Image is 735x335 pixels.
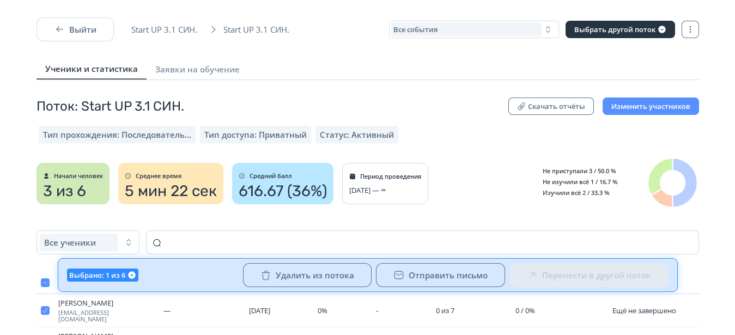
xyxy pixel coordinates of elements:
span: Тип доступа: Приватный [204,129,307,140]
span: Ученики и статистика [45,63,138,74]
span: [EMAIL_ADDRESS][DOMAIN_NAME] [58,309,155,322]
button: Выбрать другой поток [566,21,675,38]
span: [DATE] — ∞ [349,186,386,194]
span: Статус: Активный [320,129,394,140]
span: — [163,306,171,315]
span: [PERSON_NAME] [58,299,155,307]
span: Все ученики [44,237,96,248]
button: Все ученики [37,230,139,254]
span: Выбрано: 1 из 6 [69,271,125,279]
a: [PERSON_NAME][EMAIL_ADDRESS][DOMAIN_NAME] [58,299,155,322]
button: Удалить из потока [243,263,372,287]
span: Ещё не завершено [612,306,676,315]
button: Выйти [37,17,114,41]
button: Отправить письмо [376,263,505,287]
span: Тип прохождения: Последовательный режим [43,129,191,140]
span: Start UP 3.1 СИН. [131,24,204,35]
span: 3 из 6 [43,182,86,200]
span: 616.67 (36%) [239,182,327,200]
button: Перенести в другой поток [509,263,669,287]
span: 5 мин 22 сек [125,182,217,200]
span: Изучили всё 2 / 33.3 % [534,188,610,197]
span: Заявки на обучение [155,64,240,75]
span: Начали человек [54,173,103,179]
span: 0% [318,306,327,315]
span: 0 / 0% [515,306,535,315]
button: Изменить участников [603,98,699,115]
span: Период проведения [360,173,421,180]
span: Не изучили всё 1 / 16.7 % [534,178,618,186]
span: Не приступали 3 / 50.0 % [534,167,616,175]
span: - [376,306,378,315]
span: Поток: Start UP 3.1 СИН. [37,98,184,115]
span: 0 из 7 [436,306,454,315]
span: Start UP 3.1 СИН. [223,24,296,35]
span: Все события [393,25,438,34]
button: Скачать отчёты [508,98,594,115]
span: Средний балл [250,173,292,179]
span: Среднее время [136,173,181,179]
button: Все события [389,21,559,38]
span: [DATE] [249,306,270,315]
